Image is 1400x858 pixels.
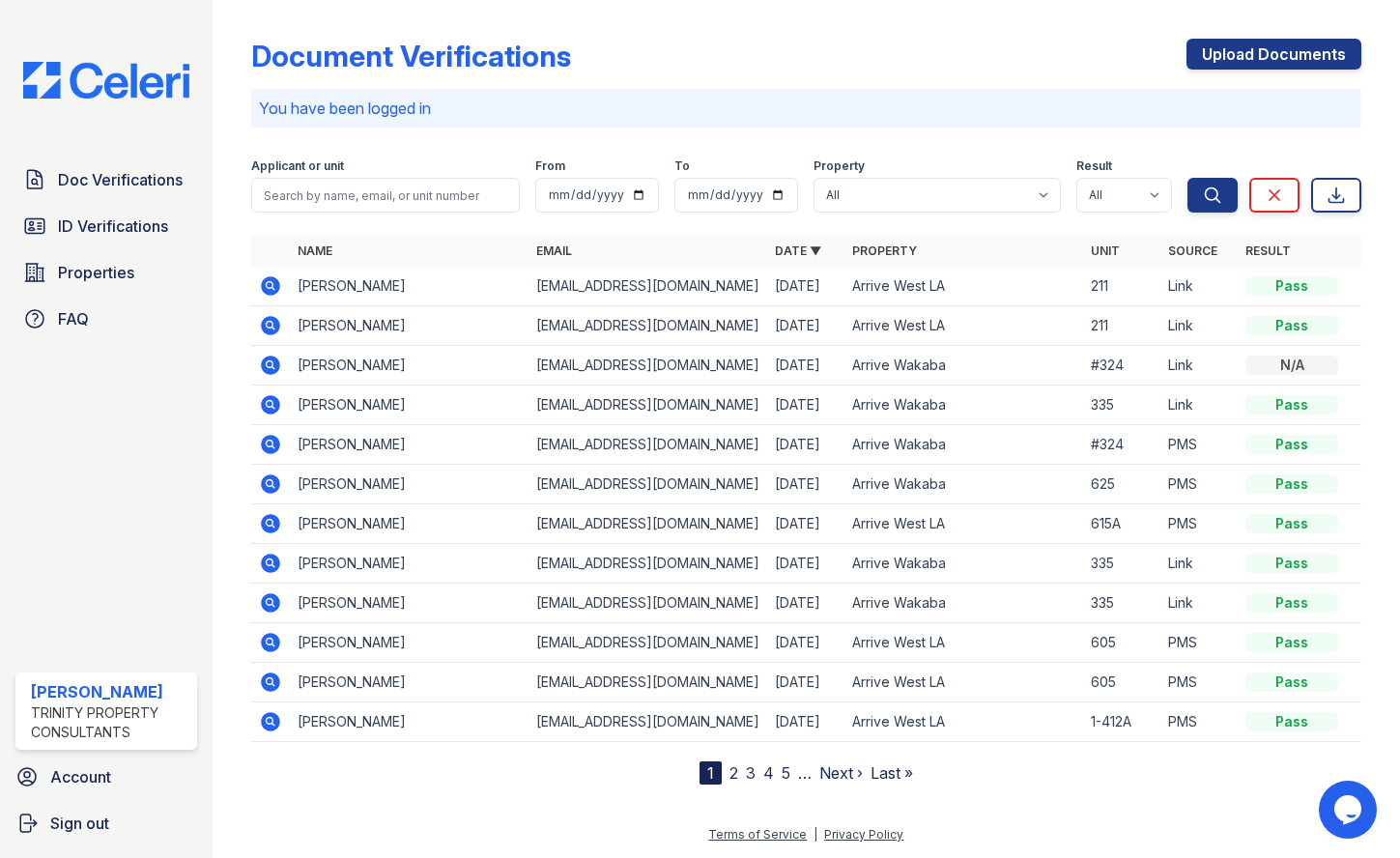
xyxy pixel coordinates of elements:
[1245,276,1338,296] div: Pass
[729,763,738,783] a: 2
[259,97,1355,120] p: You have been logged in
[15,160,197,199] a: Doc Verifications
[15,253,197,292] a: Properties
[814,827,817,842] div: |
[50,765,111,788] span: Account
[58,168,183,191] span: Doc Verifications
[529,267,767,306] td: [EMAIL_ADDRESS][DOMAIN_NAME]
[31,703,189,742] div: Trinity Property Consultants
[1168,243,1217,258] a: Source
[1160,663,1238,702] td: PMS
[1160,504,1238,544] td: PMS
[58,307,89,330] span: FAQ
[1091,243,1120,258] a: Unit
[844,465,1083,504] td: Arrive Wakaba
[700,761,722,785] div: 1
[814,158,865,174] label: Property
[844,584,1083,623] td: Arrive Wakaba
[1160,425,1238,465] td: PMS
[290,386,529,425] td: [PERSON_NAME]
[767,504,844,544] td: [DATE]
[1245,356,1338,375] div: N/A
[1245,474,1338,494] div: Pass
[1083,584,1160,623] td: 335
[529,504,767,544] td: [EMAIL_ADDRESS][DOMAIN_NAME]
[251,39,571,73] div: Document Verifications
[1160,623,1238,663] td: PMS
[58,261,134,284] span: Properties
[1160,306,1238,346] td: Link
[1160,702,1238,742] td: PMS
[251,178,521,213] input: Search by name, email, or unit number
[290,544,529,584] td: [PERSON_NAME]
[844,267,1083,306] td: Arrive West LA
[529,465,767,504] td: [EMAIL_ADDRESS][DOMAIN_NAME]
[529,425,767,465] td: [EMAIL_ADDRESS][DOMAIN_NAME]
[290,702,529,742] td: [PERSON_NAME]
[1245,672,1338,692] div: Pass
[1160,346,1238,386] td: Link
[767,465,844,504] td: [DATE]
[1076,158,1112,174] label: Result
[290,663,529,702] td: [PERSON_NAME]
[674,158,690,174] label: To
[529,346,767,386] td: [EMAIL_ADDRESS][DOMAIN_NAME]
[535,158,565,174] label: From
[251,158,344,174] label: Applicant or unit
[767,702,844,742] td: [DATE]
[1160,584,1238,623] td: Link
[1083,267,1160,306] td: 211
[767,544,844,584] td: [DATE]
[1160,386,1238,425] td: Link
[8,62,205,99] img: CE_Logo_Blue-a8612792a0a2168367f1c8372b55b34899dd931a85d93a1a3d3e32e68fde9ad4.png
[844,702,1083,742] td: Arrive West LA
[290,425,529,465] td: [PERSON_NAME]
[290,465,529,504] td: [PERSON_NAME]
[1083,663,1160,702] td: 605
[529,584,767,623] td: [EMAIL_ADDRESS][DOMAIN_NAME]
[844,346,1083,386] td: Arrive Wakaba
[1245,316,1338,335] div: Pass
[767,386,844,425] td: [DATE]
[1245,712,1338,731] div: Pass
[844,306,1083,346] td: Arrive West LA
[763,763,774,783] a: 4
[767,267,844,306] td: [DATE]
[1245,435,1338,454] div: Pass
[15,207,197,245] a: ID Verifications
[290,346,529,386] td: [PERSON_NAME]
[1160,544,1238,584] td: Link
[8,804,205,843] a: Sign out
[1245,593,1338,613] div: Pass
[1160,465,1238,504] td: PMS
[58,214,168,238] span: ID Verifications
[767,584,844,623] td: [DATE]
[767,306,844,346] td: [DATE]
[844,425,1083,465] td: Arrive Wakaba
[50,812,109,835] span: Sign out
[31,680,189,703] div: [PERSON_NAME]
[529,702,767,742] td: [EMAIL_ADDRESS][DOMAIN_NAME]
[529,306,767,346] td: [EMAIL_ADDRESS][DOMAIN_NAME]
[798,761,812,785] span: …
[1083,544,1160,584] td: 335
[529,663,767,702] td: [EMAIL_ADDRESS][DOMAIN_NAME]
[775,243,821,258] a: Date ▼
[844,504,1083,544] td: Arrive West LA
[871,763,913,783] a: Last »
[529,623,767,663] td: [EMAIL_ADDRESS][DOMAIN_NAME]
[290,504,529,544] td: [PERSON_NAME]
[8,758,205,796] a: Account
[767,425,844,465] td: [DATE]
[290,623,529,663] td: [PERSON_NAME]
[767,663,844,702] td: [DATE]
[536,243,572,258] a: Email
[782,763,790,783] a: 5
[844,544,1083,584] td: Arrive Wakaba
[1245,633,1338,652] div: Pass
[844,663,1083,702] td: Arrive West LA
[1319,781,1381,839] iframe: chat widget
[290,306,529,346] td: [PERSON_NAME]
[746,763,756,783] a: 3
